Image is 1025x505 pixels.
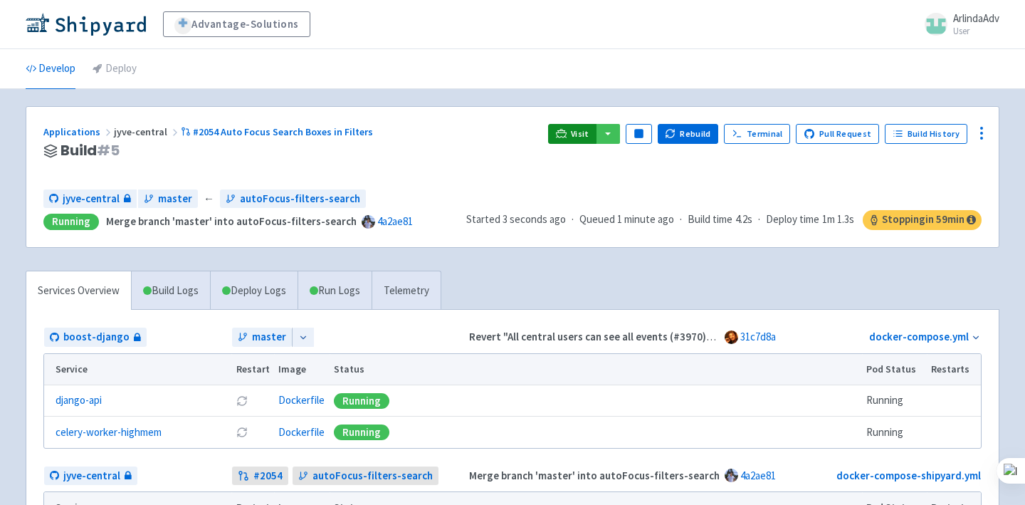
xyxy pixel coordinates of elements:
[231,354,274,385] th: Restart
[312,468,433,484] span: autoFocus-filters-search
[293,467,438,486] a: autoFocus-filters-search
[822,212,854,228] span: 1m 1.3s
[44,328,147,347] a: boost-django
[26,271,131,311] a: Services Overview
[863,210,982,230] span: Stopping in 59 min
[735,212,752,228] span: 4.2s
[43,189,137,209] a: jyve-central
[236,395,248,407] button: Restart pod
[43,125,114,138] a: Applications
[862,417,927,448] td: Running
[278,425,325,439] a: Dockerfile
[953,26,999,36] small: User
[334,425,389,440] div: Running
[688,212,732,228] span: Build time
[766,212,819,228] span: Deploy time
[61,142,120,159] span: Build
[43,214,99,230] div: Running
[138,189,198,209] a: master
[114,125,181,138] span: jyve-central
[916,13,999,36] a: ArlindaAdv User
[158,191,192,207] span: master
[334,393,389,409] div: Running
[220,189,366,209] a: autoFocus-filters-search
[44,467,137,486] a: jyve-central
[740,469,776,482] a: 4a2ae81
[862,385,927,417] td: Running
[298,271,372,311] a: Run Logs
[132,271,210,311] a: Build Logs
[44,354,231,385] th: Service
[274,354,330,385] th: Image
[503,212,566,226] time: 3 seconds ago
[236,427,248,438] button: Restart pod
[26,13,146,36] img: Shipyard logo
[626,124,651,144] button: Pause
[796,124,879,144] a: Pull Request
[869,330,969,343] a: docker-compose.yml
[658,124,719,144] button: Rebuild
[953,11,999,25] span: ArlindaAdv
[571,128,589,140] span: Visit
[927,354,981,385] th: Restarts
[548,124,596,144] a: Visit
[232,328,292,347] a: master
[469,469,720,482] strong: Merge branch 'master' into autoFocus-filters-search
[252,329,286,345] span: master
[181,125,375,138] a: #2054 Auto Focus Search Boxes in Filters
[278,393,325,407] a: Dockerfile
[377,214,413,228] a: 4a2ae81
[836,469,981,482] a: docker-compose-shipyard.yml
[63,329,130,345] span: boost-django
[240,191,360,207] span: autoFocus-filters-search
[204,191,214,207] span: ←
[617,212,674,226] time: 1 minute ago
[163,11,310,37] a: Advantage-Solutions
[253,468,283,484] strong: # 2054
[210,271,298,311] a: Deploy Logs
[26,49,75,89] a: Develop
[63,468,120,484] span: jyve-central
[466,210,982,230] div: · · ·
[885,124,967,144] a: Build History
[372,271,441,311] a: Telemetry
[93,49,137,89] a: Deploy
[330,354,862,385] th: Status
[579,212,674,226] span: Queued
[466,212,566,226] span: Started
[232,467,288,486] a: #2054
[740,330,776,343] a: 31c7d8a
[56,392,102,409] a: django-api
[862,354,927,385] th: Pod Status
[56,425,162,441] a: celery-worker-highmem
[724,124,790,144] a: Terminal
[106,214,357,228] strong: Merge branch 'master' into autoFocus-filters-search
[97,140,120,160] span: # 5
[63,191,120,207] span: jyve-central
[469,330,750,343] strong: Revert "All central users can see all events (#3970)" (#4055)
